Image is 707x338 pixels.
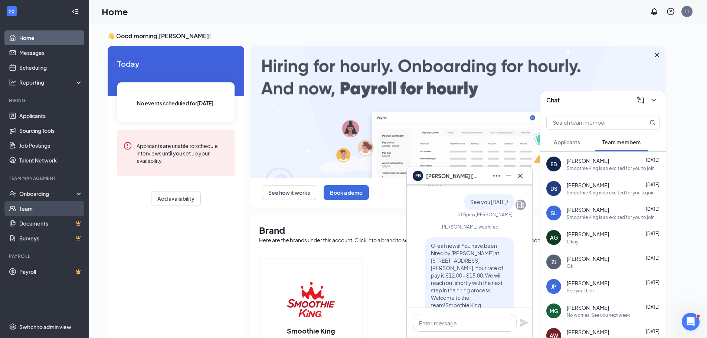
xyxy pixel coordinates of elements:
[652,50,661,59] svg: Cross
[9,79,16,86] svg: Analysis
[636,96,645,105] svg: ComposeMessage
[19,153,83,168] a: Talent Network
[648,94,660,106] button: ChevronDown
[567,214,660,220] div: Smoothie King is so excited for you to join our team! Do you know anyone else who might be intere...
[287,276,335,323] img: Smoothie King
[646,231,659,236] span: [DATE]
[19,79,83,86] div: Reporting
[457,211,473,218] div: 3:05pm
[567,288,595,294] div: See you then.
[279,326,343,335] h2: Smoothie King
[426,172,478,180] span: [PERSON_NAME] [PERSON_NAME]
[324,185,369,200] button: Book a demo
[567,312,630,318] div: No worries. See you next week
[259,236,657,244] div: Here are the brands under this account. Click into a brand to see your locations, managers, job p...
[646,182,659,187] span: [DATE]
[426,181,442,188] div: 3:02pm
[72,8,79,15] svg: Collapse
[547,115,635,129] input: Search team member
[19,231,83,246] a: SurveysCrown
[123,141,132,150] svg: Error
[516,200,525,209] svg: Company
[567,190,660,196] div: Smoothie King is so excited for you to join our team! Do you know anyone else who might be intere...
[567,165,660,171] div: Smoothie King is so excited for you to join our team! Do you know anyone else who might be intere...
[431,242,504,308] span: Great news! You have been hired by [PERSON_NAME] at [STREET_ADDRESS][PERSON_NAME]. Your rate of p...
[646,304,659,310] span: [DATE]
[567,206,609,213] span: [PERSON_NAME]
[108,32,666,40] h3: 👋 Good morning, [PERSON_NAME] !
[685,8,689,14] div: TT
[102,5,128,18] h1: Home
[646,280,659,285] span: [DATE]
[137,141,229,164] div: Applicants are unable to schedule interviews until you set up your availability.
[19,201,83,216] a: Team
[492,171,501,180] svg: Ellipses
[19,108,83,123] a: Applicants
[567,328,609,336] span: [PERSON_NAME]
[646,157,659,163] span: [DATE]
[520,318,528,327] svg: Plane
[567,239,578,245] div: Okay
[19,264,83,279] a: PayrollCrown
[9,190,16,197] svg: UserCheck
[646,206,659,212] span: [DATE]
[551,209,557,217] div: SL
[546,96,560,104] h3: Chat
[9,253,81,259] div: Payroll
[567,255,609,262] span: [PERSON_NAME]
[646,329,659,334] span: [DATE]
[19,323,71,331] div: Switch to admin view
[646,255,659,261] span: [DATE]
[250,46,666,178] img: payroll-large.gif
[516,171,525,180] svg: Cross
[567,279,609,287] span: [PERSON_NAME]
[19,45,83,60] a: Messages
[504,171,513,180] svg: Minimize
[19,123,83,138] a: Sourcing Tools
[470,198,508,205] span: See you [DATE]!
[262,185,316,200] button: See how it works
[473,211,513,218] span: • [PERSON_NAME]
[550,307,558,315] div: MG
[567,157,609,164] span: [PERSON_NAME]
[413,224,526,230] div: [PERSON_NAME] was hired
[9,323,16,331] svg: Settings
[649,119,655,125] svg: MagnifyingGlass
[9,97,81,104] div: Hiring
[567,181,609,189] span: [PERSON_NAME]
[602,139,641,145] span: Team members
[19,138,83,153] a: Job Postings
[491,170,503,182] button: Ellipses
[550,185,557,192] div: DS
[550,160,557,168] div: EB
[567,304,609,311] span: [PERSON_NAME]
[19,60,83,75] a: Scheduling
[551,283,556,290] div: JP
[19,216,83,231] a: DocumentsCrown
[550,234,558,241] div: AG
[567,263,573,269] div: Ok
[19,190,76,197] div: Onboarding
[682,313,700,331] iframe: Intercom live chat
[554,139,580,145] span: Applicants
[503,170,514,182] button: Minimize
[650,7,659,16] svg: Notifications
[9,175,81,181] div: Team Management
[666,7,675,16] svg: QuestionInfo
[649,96,658,105] svg: ChevronDown
[19,30,83,45] a: Home
[137,99,215,107] span: No events scheduled for [DATE] .
[514,170,526,182] button: Cross
[8,7,16,15] svg: WorkstreamLogo
[551,258,556,266] div: ZJ
[635,94,647,106] button: ComposeMessage
[567,230,609,238] span: [PERSON_NAME]
[117,58,235,69] span: Today
[151,191,201,206] button: Add availability
[259,224,657,236] h1: Brand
